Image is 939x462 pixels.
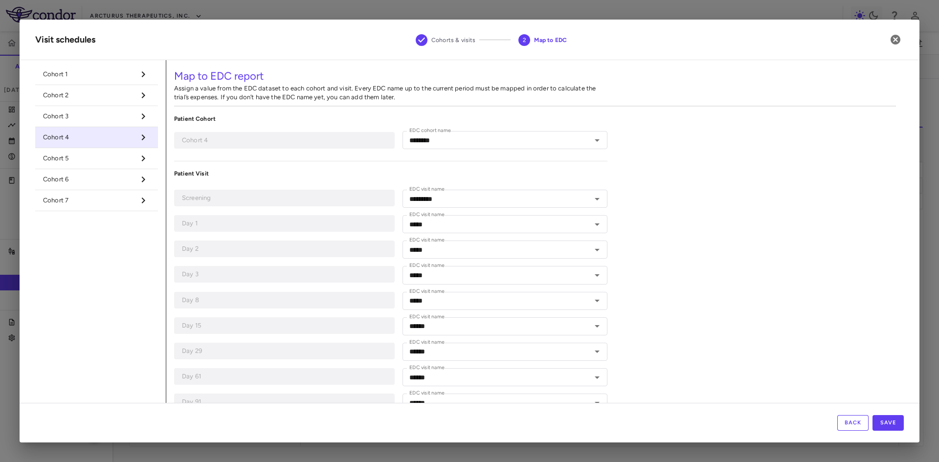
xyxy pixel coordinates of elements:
label: EDC visit name [409,364,445,372]
button: Open [590,371,604,384]
button: Save [872,415,904,431]
label: EDC visit name [409,389,445,397]
button: Map to EDC [511,22,575,58]
label: EDC visit name [409,262,445,270]
p: Cohort 4 [182,136,387,145]
p: Day 61 [182,372,387,381]
label: EDC visit name [409,211,445,219]
span: Cohort 6 [43,175,134,184]
p: Day 8 [182,296,387,305]
button: Open [590,319,604,333]
span: Cohort 3 [43,112,134,121]
button: Open [590,396,604,410]
p: Day 2 [182,244,387,253]
p: Day 91 [182,397,387,406]
p: Day 15 [182,321,387,330]
p: Patient Cohort [174,114,607,123]
p: Screening [182,194,387,202]
span: Cohort 7 [43,196,134,205]
button: Open [590,345,604,358]
button: Open [590,294,604,308]
p: Day 3 [182,270,387,279]
span: Cohort 1 [43,70,134,79]
button: Open [590,268,604,282]
p: Day 1 [182,219,387,228]
p: Assign a value from the EDC dataset to each cohort and visit. Every EDC name up to the current pe... [174,84,607,102]
text: 2 [523,37,526,44]
button: Open [590,218,604,231]
span: Cohort 4 [43,133,134,142]
p: Patient Visit [174,169,607,178]
span: Map to EDC [534,36,567,44]
button: Open [590,243,604,257]
span: Cohort 5 [43,154,134,163]
label: EDC visit name [409,313,445,321]
button: Back [837,415,869,431]
label: EDC visit name [409,338,445,347]
label: EDC visit name [409,287,445,296]
button: Open [590,133,604,147]
button: Open [590,192,604,206]
div: Visit schedules [35,33,95,46]
span: Cohorts & visits [431,36,475,44]
label: EDC cohort name [409,127,451,135]
button: Cohorts & visits [408,22,483,58]
p: Day 29 [182,347,387,355]
label: EDC visit name [409,236,445,244]
h5: Map to EDC report [174,68,896,84]
span: Cohort 2 [43,91,134,100]
label: EDC visit name [409,185,445,194]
